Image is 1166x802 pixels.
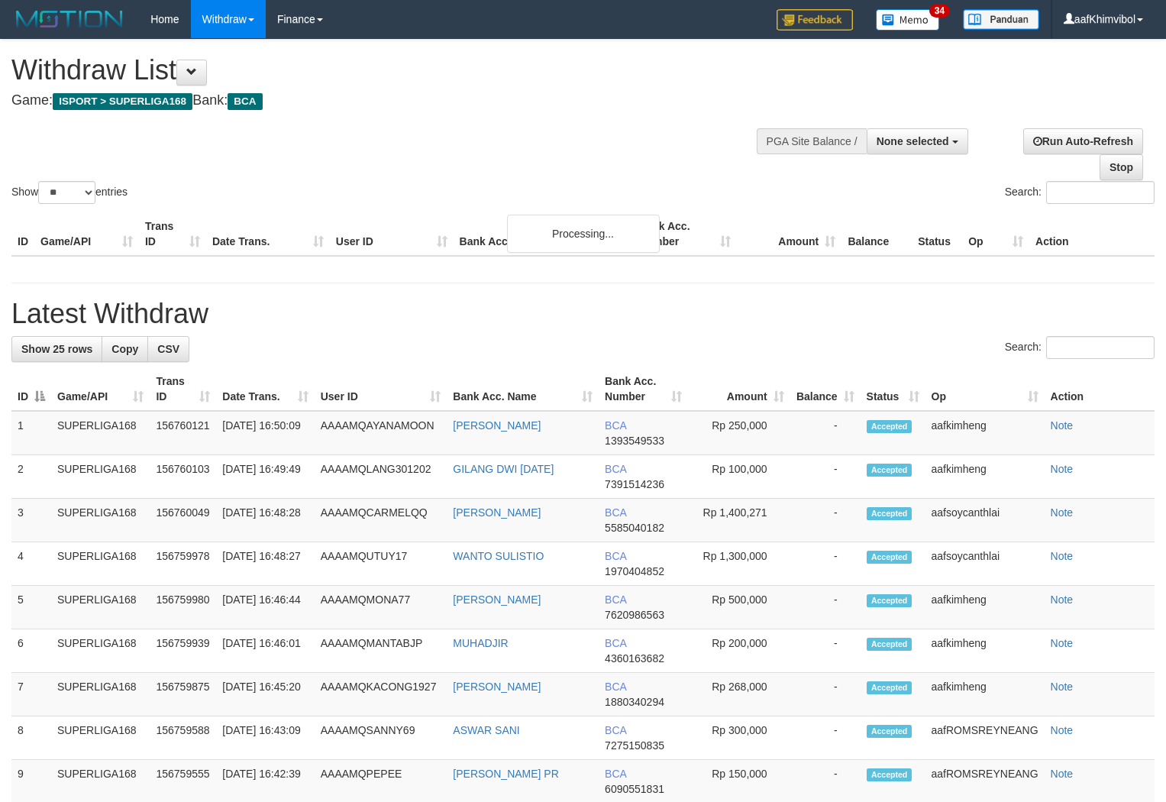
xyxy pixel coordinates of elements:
a: GILANG DWI [DATE] [453,463,554,475]
th: Bank Acc. Number: activate to sort column ascending [599,367,688,411]
a: Note [1051,724,1074,736]
td: - [790,629,861,673]
span: Copy 7275150835 to clipboard [605,739,664,752]
img: Feedback.jpg [777,9,853,31]
span: Accepted [867,681,912,694]
span: Accepted [867,725,912,738]
td: 156759980 [150,586,216,629]
button: None selected [867,128,968,154]
a: MUHADJIR [453,637,508,649]
td: 2 [11,455,51,499]
th: Amount [737,212,841,256]
span: Copy 4360163682 to clipboard [605,652,664,665]
h1: Latest Withdraw [11,299,1155,329]
a: [PERSON_NAME] PR [453,768,558,780]
td: AAAAMQKACONG1927 [315,673,447,716]
td: - [790,673,861,716]
span: BCA [605,768,626,780]
td: [DATE] 16:48:28 [216,499,314,542]
td: aafkimheng [925,586,1045,629]
td: - [790,542,861,586]
label: Show entries [11,181,128,204]
td: - [790,411,861,455]
td: 156759588 [150,716,216,760]
a: Note [1051,768,1074,780]
img: MOTION_logo.png [11,8,128,31]
th: Trans ID: activate to sort column ascending [150,367,216,411]
th: Bank Acc. Name [454,212,633,256]
td: Rp 250,000 [688,411,790,455]
th: ID [11,212,34,256]
span: Accepted [867,464,912,477]
a: Show 25 rows [11,336,102,362]
input: Search: [1046,181,1155,204]
span: ISPORT > SUPERLIGA168 [53,93,192,110]
td: 1 [11,411,51,455]
td: [DATE] 16:46:44 [216,586,314,629]
th: ID: activate to sort column descending [11,367,51,411]
td: AAAAMQLANG301202 [315,455,447,499]
th: Game/API: activate to sort column ascending [51,367,150,411]
th: Amount: activate to sort column ascending [688,367,790,411]
a: Note [1051,419,1074,432]
td: SUPERLIGA168 [51,716,150,760]
td: Rp 500,000 [688,586,790,629]
td: 8 [11,716,51,760]
span: 34 [929,4,950,18]
a: Note [1051,463,1074,475]
label: Search: [1005,181,1155,204]
input: Search: [1046,336,1155,359]
span: Copy 5585040182 to clipboard [605,522,664,534]
th: Action [1029,212,1155,256]
td: AAAAMQSANNY69 [315,716,447,760]
td: [DATE] 16:46:01 [216,629,314,673]
td: [DATE] 16:49:49 [216,455,314,499]
td: AAAAMQMONA77 [315,586,447,629]
td: Rp 100,000 [688,455,790,499]
td: [DATE] 16:50:09 [216,411,314,455]
select: Showentries [38,181,95,204]
td: - [790,499,861,542]
td: [DATE] 16:43:09 [216,716,314,760]
th: Bank Acc. Name: activate to sort column ascending [447,367,599,411]
span: BCA [605,593,626,606]
th: User ID: activate to sort column ascending [315,367,447,411]
td: AAAAMQUTUY17 [315,542,447,586]
th: Action [1045,367,1155,411]
td: 156759978 [150,542,216,586]
td: 156760121 [150,411,216,455]
a: [PERSON_NAME] [453,681,541,693]
th: Op [962,212,1029,256]
td: AAAAMQCARMELQQ [315,499,447,542]
td: SUPERLIGA168 [51,542,150,586]
span: Copy 7391514236 to clipboard [605,478,664,490]
a: CSV [147,336,189,362]
img: Button%20Memo.svg [876,9,940,31]
span: Accepted [867,420,912,433]
div: PGA Site Balance / [757,128,867,154]
th: Op: activate to sort column ascending [925,367,1045,411]
td: [DATE] 16:45:20 [216,673,314,716]
td: 5 [11,586,51,629]
th: Date Trans. [206,212,330,256]
img: panduan.png [963,9,1039,30]
span: BCA [605,419,626,432]
a: WANTO SULISTIO [453,550,544,562]
td: SUPERLIGA168 [51,411,150,455]
td: 7 [11,673,51,716]
span: BCA [605,724,626,736]
div: Processing... [507,215,660,253]
td: aafsoycanthlai [925,499,1045,542]
a: Note [1051,506,1074,519]
span: Copy 6090551831 to clipboard [605,783,664,795]
label: Search: [1005,336,1155,359]
td: Rp 1,300,000 [688,542,790,586]
span: Accepted [867,638,912,651]
span: Copy 1880340294 to clipboard [605,696,664,708]
td: 156760103 [150,455,216,499]
td: 4 [11,542,51,586]
td: 3 [11,499,51,542]
span: BCA [605,550,626,562]
span: BCA [228,93,262,110]
td: - [790,716,861,760]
